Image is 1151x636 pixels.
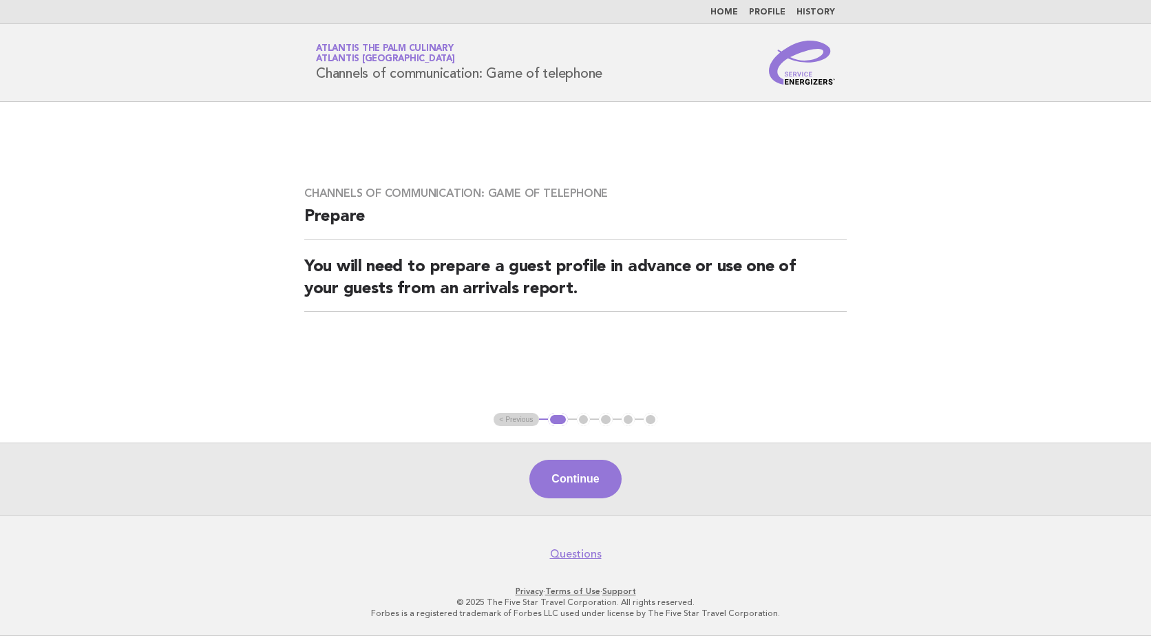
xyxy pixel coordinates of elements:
[516,586,543,596] a: Privacy
[545,586,600,596] a: Terms of Use
[304,206,847,240] h2: Prepare
[304,256,847,312] h2: You will need to prepare a guest profile in advance or use one of your guests from an arrivals re...
[548,413,568,427] button: 1
[749,8,785,17] a: Profile
[710,8,738,17] a: Home
[550,547,602,561] a: Questions
[529,460,621,498] button: Continue
[154,586,997,597] p: · ·
[316,45,602,81] h1: Channels of communication: Game of telephone
[316,55,455,64] span: Atlantis [GEOGRAPHIC_DATA]
[769,41,835,85] img: Service Energizers
[602,586,636,596] a: Support
[154,608,997,619] p: Forbes is a registered trademark of Forbes LLC used under license by The Five Star Travel Corpora...
[304,187,847,200] h3: Channels of communication: Game of telephone
[154,597,997,608] p: © 2025 The Five Star Travel Corporation. All rights reserved.
[796,8,835,17] a: History
[316,44,455,63] a: Atlantis The Palm CulinaryAtlantis [GEOGRAPHIC_DATA]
